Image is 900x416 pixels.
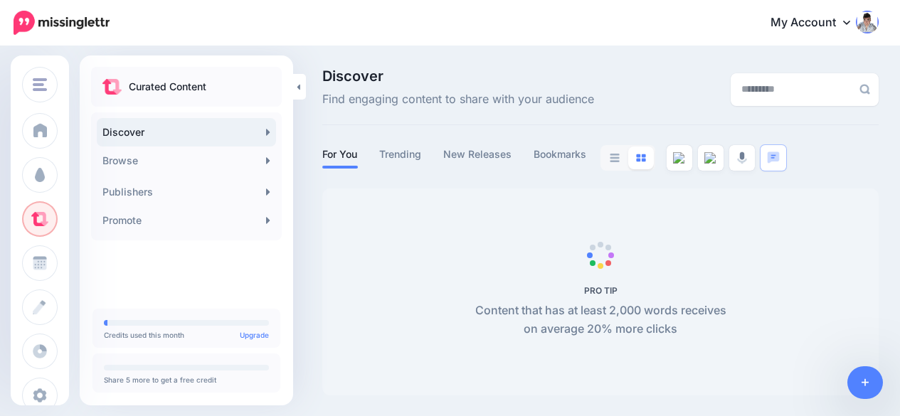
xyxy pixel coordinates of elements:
[467,302,734,338] p: Content that has at least 2,000 words receives on average 20% more clicks
[97,118,276,146] a: Discover
[97,146,276,175] a: Browse
[467,285,734,296] h5: PRO TIP
[322,69,594,83] span: Discover
[129,78,206,95] p: Curated Content
[97,206,276,235] a: Promote
[534,146,587,163] a: Bookmarks
[737,151,747,164] img: microphone-grey.png
[33,78,47,91] img: menu.png
[756,6,879,41] a: My Account
[102,79,122,95] img: curate.png
[379,146,422,163] a: Trending
[322,146,358,163] a: For You
[443,146,512,163] a: New Releases
[610,154,620,162] img: list-grey.png
[97,178,276,206] a: Publishers
[704,152,717,164] img: video--grey.png
[859,84,870,95] img: search-grey-6.png
[322,90,594,109] span: Find engaging content to share with your audience
[767,151,780,164] img: chat-square-blue.png
[636,154,646,162] img: grid-blue.png
[14,11,110,35] img: Missinglettr
[673,152,686,164] img: article--grey.png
